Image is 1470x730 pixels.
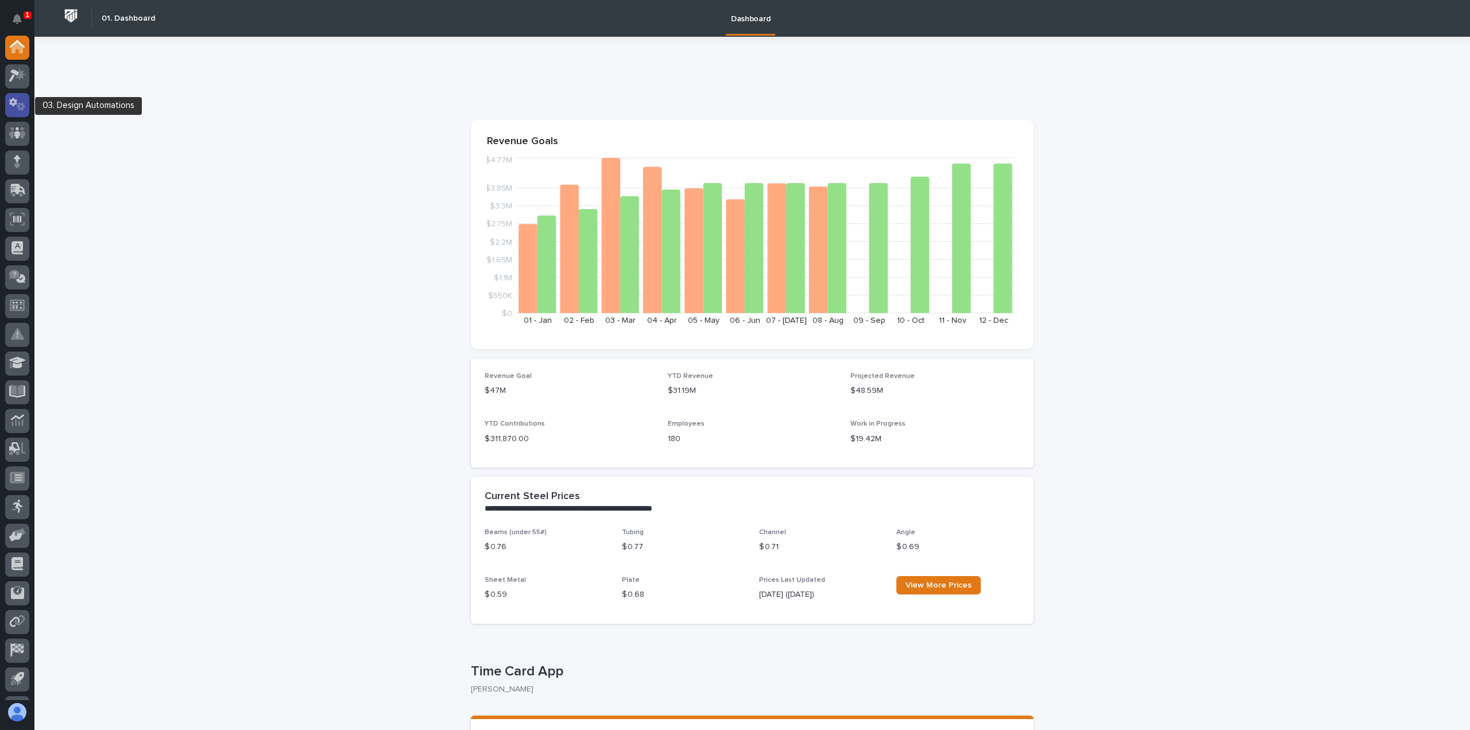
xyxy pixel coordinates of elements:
[490,202,512,210] tspan: $3.3M
[668,373,713,380] span: YTD Revenue
[485,541,608,553] p: $ 0.76
[25,11,29,19] p: 1
[766,316,807,325] text: 07 - [DATE]
[622,541,745,553] p: $ 0.77
[102,14,155,24] h2: 01. Dashboard
[485,385,654,397] p: $47M
[60,5,82,26] img: Workspace Logo
[979,316,1008,325] text: 12 - Dec
[485,490,580,503] h2: Current Steel Prices
[897,316,924,325] text: 10 - Oct
[5,7,29,31] button: Notifications
[668,385,837,397] p: $31.19M
[485,529,547,536] span: Beams (under 55#)
[471,663,1029,680] p: Time Card App
[896,576,981,594] a: View More Prices
[488,291,512,299] tspan: $550K
[850,385,1020,397] p: $48.59M
[485,589,608,601] p: $ 0.59
[605,316,636,325] text: 03 - Mar
[688,316,719,325] text: 05 - May
[850,433,1020,445] p: $19.42M
[564,316,594,325] text: 02 - Feb
[668,420,705,427] span: Employees
[668,433,837,445] p: 180
[485,420,545,427] span: YTD Contributions
[524,316,552,325] text: 01 - Jan
[759,541,883,553] p: $ 0.71
[490,238,512,246] tspan: $2.2M
[759,589,883,601] p: [DATE] ([DATE])
[485,433,654,445] p: $ 311,870.00
[906,581,972,589] span: View More Prices
[622,577,640,584] span: Plate
[759,577,825,584] span: Prices Last Updated
[896,529,915,536] span: Angle
[485,373,532,380] span: Revenue Goal
[485,156,512,164] tspan: $4.77M
[485,184,512,192] tspan: $3.85M
[896,541,1020,553] p: $ 0.69
[486,220,512,228] tspan: $2.75M
[486,256,512,264] tspan: $1.65M
[502,310,512,318] tspan: $0
[622,529,644,536] span: Tubing
[622,589,745,601] p: $ 0.68
[730,316,760,325] text: 06 - Jun
[850,420,906,427] span: Work in Progress
[487,136,1018,148] p: Revenue Goals
[939,316,966,325] text: 11 - Nov
[494,273,512,281] tspan: $1.1M
[759,529,786,536] span: Channel
[5,700,29,724] button: users-avatar
[813,316,844,325] text: 08 - Aug
[853,316,885,325] text: 09 - Sep
[14,14,29,32] div: Notifications1
[471,685,1024,694] p: [PERSON_NAME]
[850,373,915,380] span: Projected Revenue
[485,577,526,584] span: Sheet Metal
[647,316,677,325] text: 04 - Apr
